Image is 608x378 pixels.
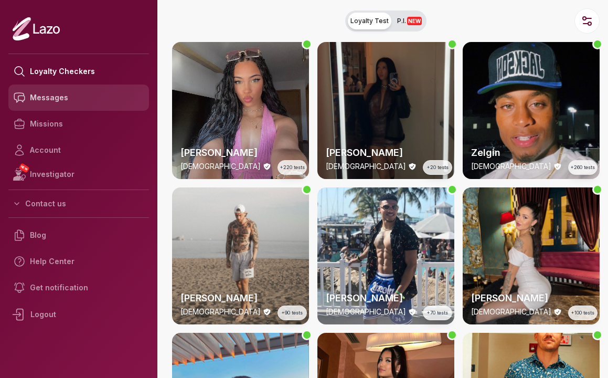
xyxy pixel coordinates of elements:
[471,145,591,160] h2: Zelgin
[8,248,149,275] a: Help Center
[180,291,301,306] h2: [PERSON_NAME]
[8,137,149,163] a: Account
[463,187,600,324] img: checker
[463,187,600,324] a: thumbchecker[PERSON_NAME][DEMOGRAPHIC_DATA]+100 tests
[317,187,454,324] img: checker
[8,163,149,185] a: NEWInvestigator
[427,309,448,317] span: +70 tests
[326,161,406,172] p: [DEMOGRAPHIC_DATA]
[397,17,422,25] span: P.I.
[8,222,149,248] a: Blog
[8,194,149,213] button: Contact us
[471,291,591,306] h2: [PERSON_NAME]
[282,309,303,317] span: +90 tests
[463,42,600,179] img: checker
[427,164,449,171] span: +20 tests
[8,275,149,301] a: Get notification
[471,307,551,317] p: [DEMOGRAPHIC_DATA]
[180,307,261,317] p: [DEMOGRAPHIC_DATA]
[18,163,30,173] span: NEW
[180,161,261,172] p: [DEMOGRAPHIC_DATA]
[280,164,305,171] span: +220 tests
[350,17,389,25] span: Loyalty Test
[326,145,446,160] h2: [PERSON_NAME]
[317,42,454,179] a: thumbchecker[PERSON_NAME][DEMOGRAPHIC_DATA]+20 tests
[8,85,149,111] a: Messages
[172,187,309,324] a: thumbchecker[PERSON_NAME][DEMOGRAPHIC_DATA]+90 tests
[571,164,595,171] span: +260 tests
[8,58,149,85] a: Loyalty Checkers
[326,291,446,306] h2: [PERSON_NAME]
[326,307,406,317] p: [DEMOGRAPHIC_DATA]
[180,145,301,160] h2: [PERSON_NAME]
[172,42,309,179] img: checker
[463,42,600,179] a: thumbcheckerZelgin[DEMOGRAPHIC_DATA]+260 tests
[8,111,149,137] a: Missions
[172,42,309,179] a: thumbchecker[PERSON_NAME][DEMOGRAPHIC_DATA]+220 tests
[317,42,454,179] img: checker
[471,161,551,172] p: [DEMOGRAPHIC_DATA]
[317,187,454,324] a: thumbchecker[PERSON_NAME][DEMOGRAPHIC_DATA]+70 tests
[8,301,149,328] div: Logout
[407,17,422,25] span: NEW
[571,309,594,317] span: +100 tests
[172,187,309,324] img: checker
